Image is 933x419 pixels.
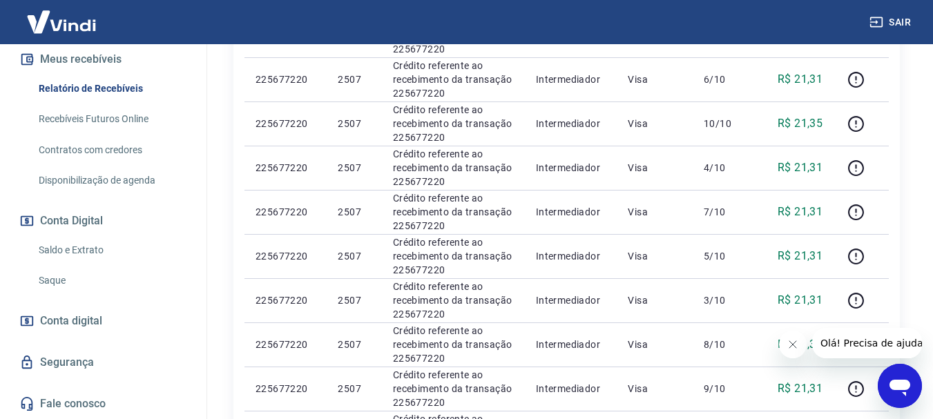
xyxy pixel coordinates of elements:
p: R$ 21,31 [778,204,823,220]
p: Intermediador [536,161,606,175]
p: Intermediador [536,205,606,219]
iframe: Mensagem da empresa [812,328,922,358]
p: 6/10 [704,72,744,86]
p: Intermediador [536,117,606,130]
p: 2507 [338,382,370,396]
p: R$ 21,35 [778,115,823,132]
p: Crédito referente ao recebimento da transação 225677220 [393,368,514,409]
p: Visa [628,72,682,86]
p: R$ 21,31 [778,380,823,397]
span: Conta digital [40,311,102,331]
p: Visa [628,205,682,219]
p: Visa [628,249,682,263]
span: Olá! Precisa de ajuda? [8,10,116,21]
a: Saldo e Extrato [33,236,190,264]
p: 225677220 [256,382,316,396]
p: 2507 [338,117,370,130]
p: 2507 [338,161,370,175]
a: Fale conosco [17,389,190,419]
p: 225677220 [256,72,316,86]
p: Crédito referente ao recebimento da transação 225677220 [393,103,514,144]
p: R$ 21,31 [778,159,823,176]
p: R$ 21,31 [778,336,823,353]
a: Recebíveis Futuros Online [33,105,190,133]
p: R$ 21,31 [778,71,823,88]
a: Segurança [17,347,190,378]
p: Visa [628,382,682,396]
p: 5/10 [704,249,744,263]
p: 225677220 [256,205,316,219]
a: Disponibilização de agenda [33,166,190,195]
a: Saque [33,266,190,295]
p: Intermediador [536,293,606,307]
p: Crédito referente ao recebimento da transação 225677220 [393,324,514,365]
a: Relatório de Recebíveis [33,75,190,103]
p: Intermediador [536,72,606,86]
img: Vindi [17,1,106,43]
button: Sair [867,10,916,35]
p: 225677220 [256,161,316,175]
p: 10/10 [704,117,744,130]
p: 9/10 [704,382,744,396]
iframe: Botão para abrir a janela de mensagens [878,364,922,408]
a: Conta digital [17,306,190,336]
p: Intermediador [536,249,606,263]
p: 2507 [338,338,370,351]
p: Visa [628,161,682,175]
p: Crédito referente ao recebimento da transação 225677220 [393,59,514,100]
p: 2507 [338,293,370,307]
p: Visa [628,117,682,130]
p: Crédito referente ao recebimento da transação 225677220 [393,280,514,321]
iframe: Fechar mensagem [779,331,807,358]
p: Intermediador [536,338,606,351]
p: R$ 21,31 [778,292,823,309]
p: Crédito referente ao recebimento da transação 225677220 [393,147,514,188]
p: Intermediador [536,382,606,396]
p: Visa [628,293,682,307]
p: 2507 [338,249,370,263]
button: Conta Digital [17,206,190,236]
p: 7/10 [704,205,744,219]
p: 3/10 [704,293,744,307]
p: Visa [628,338,682,351]
p: 225677220 [256,293,316,307]
p: 225677220 [256,338,316,351]
a: Contratos com credores [33,136,190,164]
p: 8/10 [704,338,744,351]
p: 2507 [338,72,370,86]
p: Crédito referente ao recebimento da transação 225677220 [393,235,514,277]
p: Crédito referente ao recebimento da transação 225677220 [393,191,514,233]
p: R$ 21,31 [778,248,823,264]
p: 2507 [338,205,370,219]
p: 225677220 [256,249,316,263]
p: 4/10 [704,161,744,175]
button: Meus recebíveis [17,44,190,75]
p: 225677220 [256,117,316,130]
